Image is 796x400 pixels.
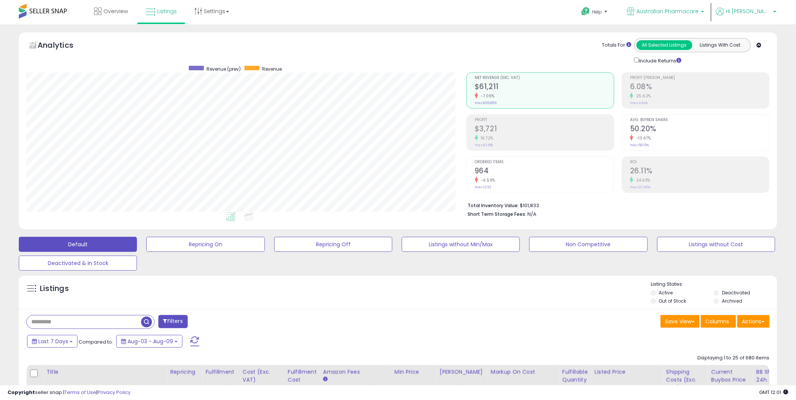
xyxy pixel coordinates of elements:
span: Avg. Buybox Share [630,118,769,122]
label: Active [659,289,673,296]
a: Privacy Policy [97,389,131,396]
small: Prev: 4.84% [630,101,648,105]
button: Last 7 Days [27,335,77,348]
div: Amazon Fees [323,368,388,376]
strong: Copyright [8,389,35,396]
small: Prev: $3,188 [475,143,493,147]
span: Listings [157,8,177,15]
span: Profit [PERSON_NAME] [630,76,769,80]
span: Compared to: [79,338,113,345]
li: $101,833 [468,200,764,209]
small: Prev: 1,032 [475,185,491,189]
p: Listing States: [651,281,777,288]
small: Prev: $65,856 [475,101,497,105]
span: Revenue [262,66,282,72]
small: 24.63% [633,177,650,183]
i: Get Help [581,7,590,16]
h2: 6.08% [630,82,769,92]
div: Fulfillable Quantity [562,368,588,384]
button: Non Competitive [529,237,647,252]
div: Fulfillment [205,368,236,376]
small: Prev: 58.15% [630,143,649,147]
b: Short Term Storage Fees: [468,211,526,217]
span: Columns [706,318,729,325]
div: Repricing [170,368,199,376]
h2: 26.11% [630,167,769,177]
span: Hi [PERSON_NAME] [726,8,771,15]
div: Include Returns [629,56,691,65]
small: Prev: 20.95% [630,185,650,189]
small: -13.67% [633,135,651,141]
div: Title [46,368,164,376]
button: Listings without Min/Max [402,237,520,252]
button: Repricing Off [274,237,392,252]
span: ROI [630,160,769,164]
div: Shipping Costs (Exc. VAT) [666,368,705,392]
button: Deactivated & In Stock [19,256,137,271]
button: Listings without Cost [657,237,775,252]
span: Ordered Items [475,160,614,164]
span: Aug-03 - Aug-09 [128,338,173,345]
span: Overview [103,8,128,15]
small: -6.59% [478,177,495,183]
small: Amazon Fees. [323,376,328,383]
h2: $3,721 [475,124,614,135]
div: Fulfillment Cost [288,368,317,384]
small: 25.62% [633,93,651,99]
span: Net Revenue (Exc. VAT) [475,76,614,80]
span: Profit [475,118,614,122]
h2: 50.20% [630,124,769,135]
div: Listed Price [595,368,660,376]
h2: $61,211 [475,82,614,92]
a: Help [575,1,615,24]
label: Archived [722,298,742,304]
div: Current Buybox Price [711,368,750,384]
h5: Analytics [38,40,88,52]
h2: 964 [475,167,614,177]
span: Revenue (prev) [207,66,241,72]
small: 16.72% [478,135,494,141]
div: Totals For [602,42,632,49]
div: BB Share 24h. [757,368,784,384]
button: All Selected Listings [636,40,693,50]
div: [PERSON_NAME] [440,368,485,376]
span: Australian Pharmacare [637,8,699,15]
span: Help [592,9,602,15]
h5: Listings [40,283,69,294]
div: Markup on Cost [491,368,556,376]
th: The percentage added to the cost of goods (COGS) that forms the calculator for Min & Max prices. [488,365,559,395]
button: Save View [661,315,700,328]
span: Last 7 Days [38,338,68,345]
button: Default [19,237,137,252]
a: Hi [PERSON_NAME] [716,8,776,24]
div: seller snap | | [8,389,131,396]
div: Min Price [395,368,433,376]
button: Filters [158,315,188,328]
span: 2025-08-17 12:01 GMT [760,389,788,396]
div: Cost (Exc. VAT) [243,368,281,384]
span: N/A [527,211,536,218]
label: Deactivated [722,289,750,296]
small: -7.05% [478,93,495,99]
b: Total Inventory Value: [468,202,519,209]
button: Listings With Cost [692,40,748,50]
button: Repricing On [146,237,264,252]
a: Terms of Use [64,389,96,396]
div: Displaying 1 to 25 of 680 items [698,355,770,362]
button: Aug-03 - Aug-09 [116,335,182,348]
button: Columns [701,315,736,328]
button: Actions [737,315,770,328]
label: Out of Stock [659,298,687,304]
